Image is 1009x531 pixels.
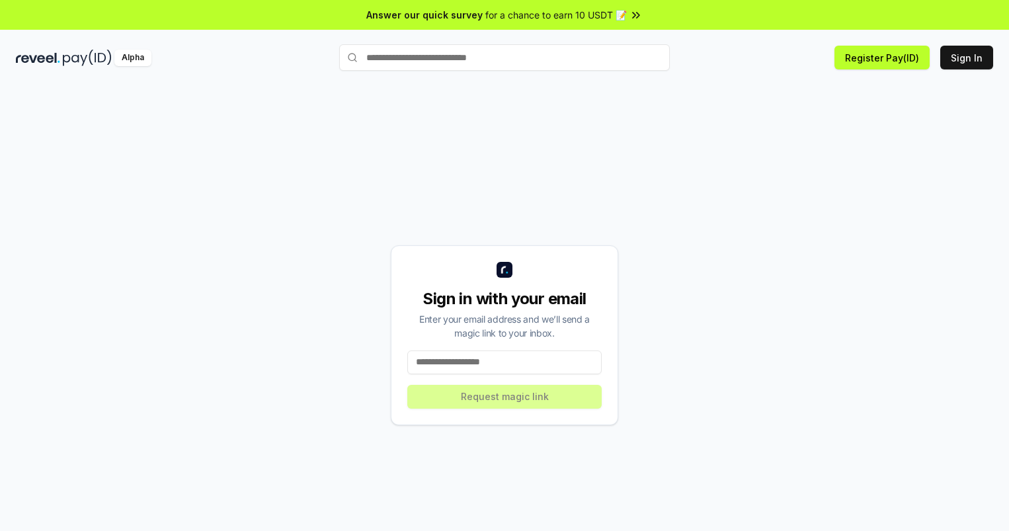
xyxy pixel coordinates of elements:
div: Enter your email address and we’ll send a magic link to your inbox. [407,312,602,340]
img: logo_small [497,262,512,278]
img: reveel_dark [16,50,60,66]
span: for a chance to earn 10 USDT 📝 [485,8,627,22]
span: Answer our quick survey [366,8,483,22]
img: pay_id [63,50,112,66]
div: Sign in with your email [407,288,602,309]
div: Alpha [114,50,151,66]
button: Sign In [940,46,993,69]
button: Register Pay(ID) [834,46,930,69]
